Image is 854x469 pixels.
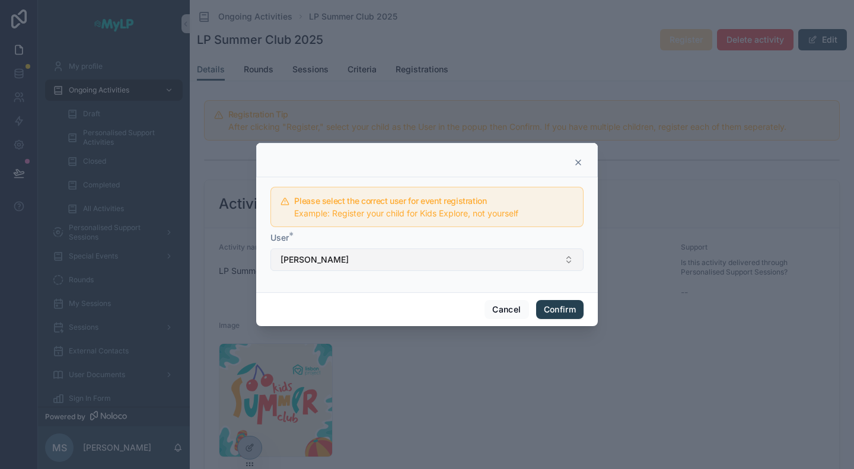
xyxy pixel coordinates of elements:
[270,248,584,271] button: Select Button
[294,208,573,219] div: Example: Register your child for Kids Explore, not yourself
[270,232,289,243] span: User
[485,300,528,319] button: Cancel
[294,197,573,205] h5: Please select the correct user for event registration
[294,208,518,218] span: Example: Register your child for Kids Explore, not yourself
[281,254,349,266] span: [PERSON_NAME]
[536,300,584,319] button: Confirm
